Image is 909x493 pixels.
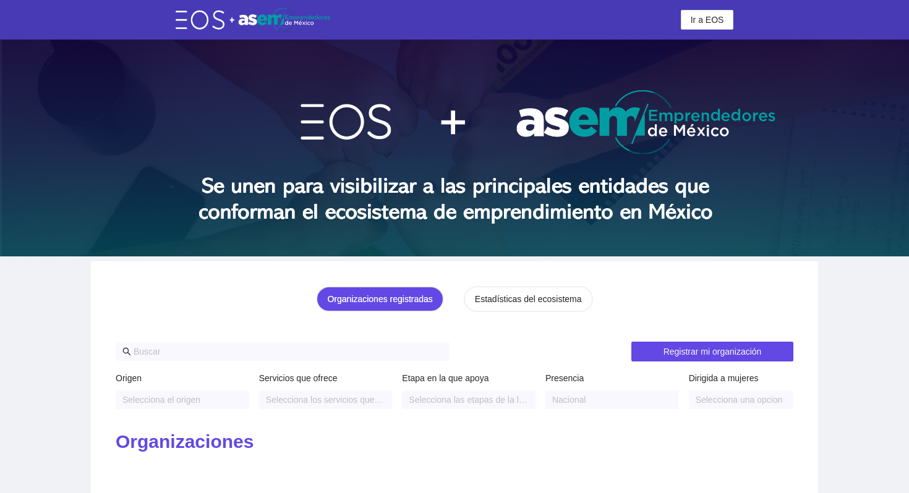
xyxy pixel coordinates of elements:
[176,8,330,31] img: eos-asem-logo.38b026ae.png
[122,347,131,356] span: search
[631,342,793,361] button: Registrar mi organización
[691,13,724,27] span: Ir a EOS
[475,292,582,306] div: Estadísticas del ecosistema
[545,371,584,385] label: Presencia
[134,345,443,358] input: Buscar
[689,371,759,385] label: Dirigida a mujeres
[402,371,489,385] label: Etapa en la que apoya
[681,10,734,30] button: Ir a EOS
[116,371,142,385] label: Origen
[116,429,793,455] h2: Organizaciones
[664,345,762,358] span: Registrar mi organización
[259,371,338,385] label: Servicios que ofrece
[327,292,432,306] div: Organizaciones registradas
